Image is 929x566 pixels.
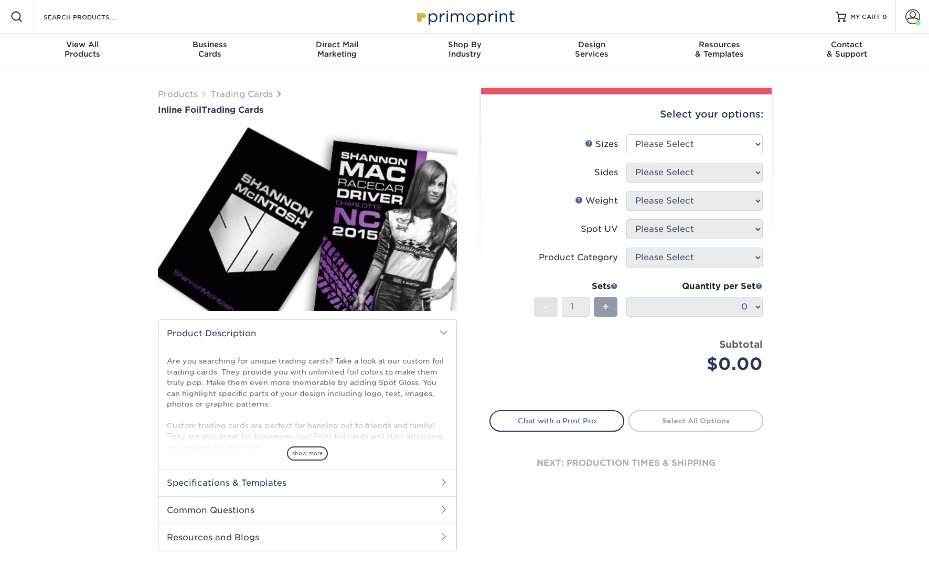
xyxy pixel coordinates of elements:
span: Contact [783,40,911,49]
img: Primoprint [412,5,517,28]
div: Sizes [585,138,618,151]
a: Select All Options [628,410,763,431]
span: Direct Mail [273,40,401,49]
a: Products [158,89,198,99]
div: $0.00 [634,351,763,377]
a: View AllProducts [19,34,146,67]
div: Sides [594,166,618,179]
span: View All [19,40,146,49]
a: Contact& Support [783,34,911,67]
h2: Common Questions [158,496,456,524]
span: Business [146,40,273,49]
h2: Resources and Blogs [158,524,456,551]
h2: Specifications & Templates [158,469,456,496]
a: Resources& Templates [656,34,783,67]
p: Are you searching for unique trading cards? Take a look at our custom foil trading cards. They pr... [167,356,448,452]
div: & Templates [656,40,783,59]
a: Shop ByIndustry [401,34,528,67]
div: Products [19,40,146,59]
span: Inline Foil [158,105,201,115]
span: Shop By [401,40,528,49]
span: - [543,299,548,315]
a: Inline FoilTrading Cards [158,105,457,115]
div: Weight [575,195,618,207]
h1: Trading Cards [158,105,457,115]
strong: Subtotal [719,338,763,350]
div: Product Category [539,251,618,264]
div: Industry [401,40,528,59]
span: show more [287,446,328,461]
span: 0 [882,13,887,20]
a: DesignServices [528,34,656,67]
div: Marketing [273,40,401,59]
input: SEARCH PRODUCTS..... [42,10,145,23]
div: & Support [783,40,911,59]
img: Inline Foil 01 [158,116,457,323]
h2: Product Description [158,320,456,347]
span: MY CART [850,13,880,22]
span: Design [528,40,656,49]
div: Cards [146,40,273,59]
a: Direct MailMarketing [273,34,401,67]
div: Sets [534,280,618,293]
a: Trading Cards [210,89,273,99]
div: Services [528,40,656,59]
div: Spot UV [581,223,618,236]
div: Quantity per Set [626,280,763,293]
a: Chat with a Print Pro [489,410,624,431]
a: BusinessCards [146,34,273,67]
span: Resources [656,40,783,49]
span: + [602,299,609,315]
div: next: production times & shipping [489,432,763,495]
div: Select your options: [489,94,763,134]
